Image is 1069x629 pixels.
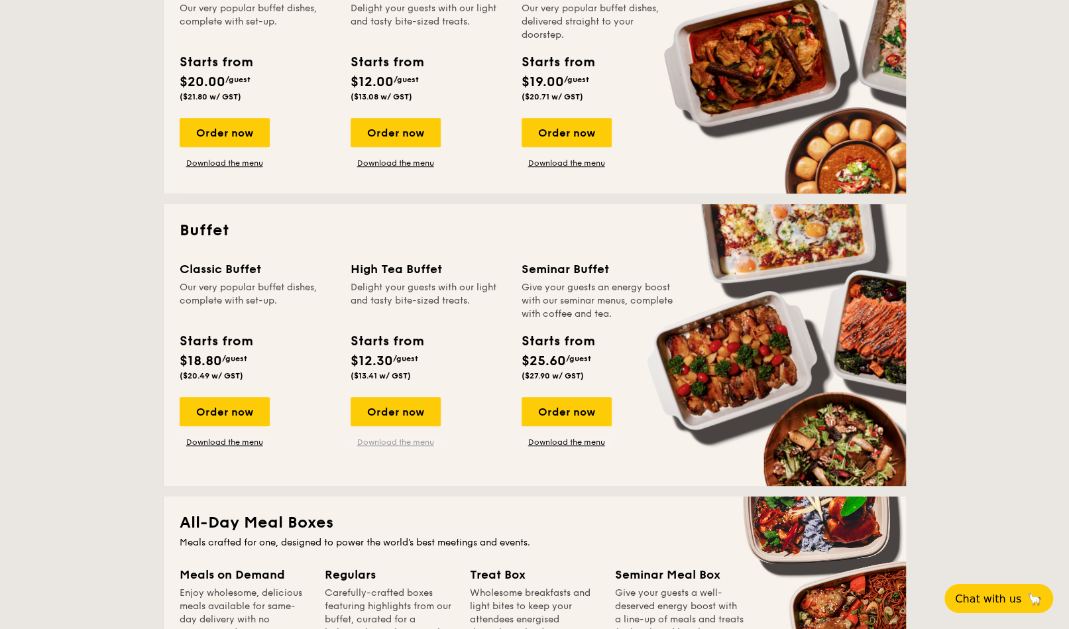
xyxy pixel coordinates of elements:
[351,371,411,380] span: ($13.41 w/ GST)
[393,354,418,363] span: /guest
[180,565,309,584] div: Meals on Demand
[351,397,441,426] div: Order now
[180,158,270,168] a: Download the menu
[180,437,270,447] a: Download the menu
[351,158,441,168] a: Download the menu
[522,158,612,168] a: Download the menu
[180,331,252,351] div: Starts from
[180,52,252,72] div: Starts from
[180,220,890,241] h2: Buffet
[522,2,677,42] div: Our very popular buffet dishes, delivered straight to your doorstep.
[180,512,890,534] h2: All-Day Meal Boxes
[394,75,419,84] span: /guest
[615,565,744,584] div: Seminar Meal Box
[522,437,612,447] a: Download the menu
[522,92,583,101] span: ($20.71 w/ GST)
[351,353,393,369] span: $12.30
[180,118,270,147] div: Order now
[351,437,441,447] a: Download the menu
[522,74,564,90] span: $19.00
[522,353,566,369] span: $25.60
[351,74,394,90] span: $12.00
[351,281,506,321] div: Delight your guests with our light and tasty bite-sized treats.
[1027,591,1042,606] span: 🦙
[180,260,335,278] div: Classic Buffet
[180,536,890,549] div: Meals crafted for one, designed to power the world's best meetings and events.
[944,584,1053,613] button: Chat with us🦙
[522,281,677,321] div: Give your guests an energy boost with our seminar menus, complete with coffee and tea.
[522,52,594,72] div: Starts from
[180,92,241,101] span: ($21.80 w/ GST)
[180,371,243,380] span: ($20.49 w/ GST)
[225,75,251,84] span: /guest
[325,565,454,584] div: Regulars
[351,260,506,278] div: High Tea Buffet
[351,2,506,42] div: Delight your guests with our light and tasty bite-sized treats.
[351,92,412,101] span: ($13.08 w/ GST)
[180,74,225,90] span: $20.00
[522,118,612,147] div: Order now
[180,353,222,369] span: $18.80
[351,331,423,351] div: Starts from
[564,75,589,84] span: /guest
[351,52,423,72] div: Starts from
[180,397,270,426] div: Order now
[180,281,335,321] div: Our very popular buffet dishes, complete with set-up.
[222,354,247,363] span: /guest
[522,371,584,380] span: ($27.90 w/ GST)
[180,2,335,42] div: Our very popular buffet dishes, complete with set-up.
[470,565,599,584] div: Treat Box
[566,354,591,363] span: /guest
[522,260,677,278] div: Seminar Buffet
[955,593,1021,605] span: Chat with us
[522,331,594,351] div: Starts from
[351,118,441,147] div: Order now
[522,397,612,426] div: Order now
